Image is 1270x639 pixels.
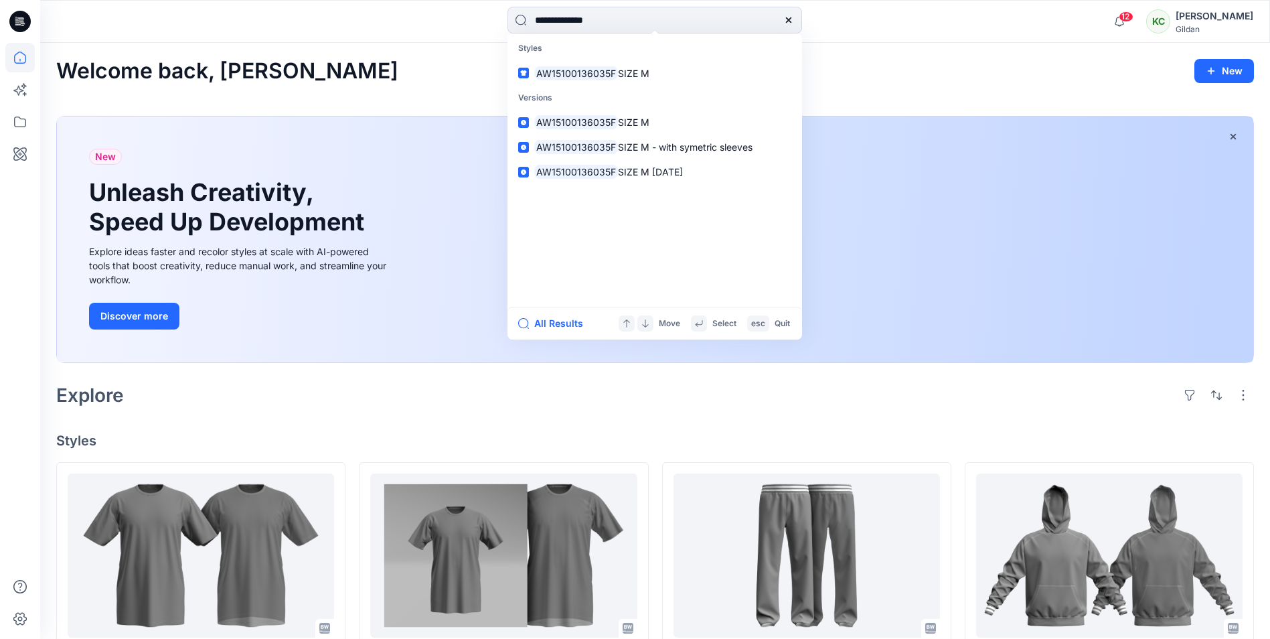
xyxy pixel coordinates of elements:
a: CHFP80 [673,474,940,638]
a: AW15100136035FSIZE M [510,110,799,135]
a: AW15100136035FSIZE M - with symetric sleeves [510,135,799,159]
a: Discover more [89,303,390,330]
p: Styles [510,36,799,61]
p: Move [659,317,680,331]
div: Explore ideas faster and recolor styles at scale with AI-powered tools that boost creativity, red... [89,244,390,287]
span: SIZE M [618,117,649,128]
a: 64000T [68,474,334,638]
h2: Welcome back, [PERSON_NAME] [56,59,398,84]
p: Select [712,317,736,331]
h2: Explore [56,384,124,406]
a: AW15100136035FSIZE M [DATE] [510,159,799,184]
span: SIZE M [DATE] [618,166,683,177]
button: All Results [518,315,592,332]
p: Versions [510,86,799,111]
mark: AW15100136035F [534,115,618,130]
span: SIZE M - with symetric sleeves [618,141,752,153]
span: 12 [1119,11,1133,22]
a: CHF700 [976,474,1243,638]
mark: AW15100136035F [534,139,618,155]
div: Gildan [1176,24,1253,34]
div: KC [1146,9,1170,33]
a: MMCT-TALL (to compare with 64000T) [370,474,637,638]
a: AW15100136035FSIZE M [510,61,799,86]
span: SIZE M [618,68,649,79]
button: Discover more [89,303,179,330]
span: New [95,149,116,165]
mark: AW15100136035F [534,66,618,81]
h1: Unleash Creativity, Speed Up Development [89,178,370,236]
p: Quit [775,317,790,331]
button: New [1194,59,1254,83]
mark: AW15100136035F [534,164,618,180]
h4: Styles [56,433,1254,449]
p: esc [751,317,765,331]
div: [PERSON_NAME] [1176,8,1253,24]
